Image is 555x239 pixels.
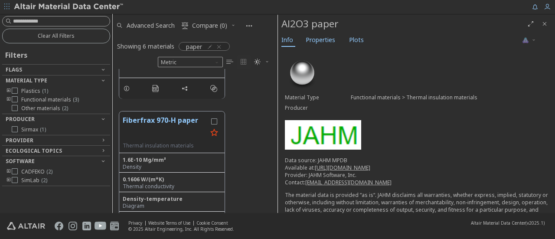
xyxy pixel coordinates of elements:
span: ( 3 ) [73,96,79,103]
img: Logo - Provider [285,120,361,150]
i:  [152,85,159,92]
span: paper [186,43,202,50]
i:  [226,59,233,65]
a: Privacy [128,220,142,226]
span: Advanced Search [127,23,175,29]
button: Table View [223,55,237,69]
span: ( 2 ) [41,177,47,184]
span: Sirmax [21,126,46,133]
span: Other materials [21,105,68,112]
div: Unit System [158,57,223,67]
p: Data source: JAHM MPDB Available at: Provider: JAHM Software, Inc. Contact: [285,157,548,186]
span: Software [6,157,35,165]
span: Compare (0) [192,23,227,29]
button: Flags [2,65,110,75]
button: Provider [2,135,110,146]
button: Ecological Topics [2,146,110,156]
div: Density-temperature [123,196,221,203]
button: Material Type [2,75,110,86]
div: Thermal conductivity [123,183,221,190]
button: Tile View [237,55,251,69]
button: Share [177,80,196,97]
i:  [182,22,189,29]
button: PDF Download [148,80,166,97]
img: Material Type Image [285,56,320,91]
button: Favorite [207,126,221,140]
button: Full Screen [524,17,538,31]
span: Properties [306,33,335,47]
div: grid [113,69,277,213]
div: 1.6E-10 Mg/mm³ [123,157,221,164]
span: ( 1 ) [42,87,48,95]
div: Showing 6 materials [117,42,174,50]
button: Details [119,80,137,97]
a: Website Terms of Use [148,220,190,226]
span: Provider [6,137,33,144]
img: Altair Engineering [7,222,45,230]
div: Al2O3 paper [281,17,524,31]
span: Altair Material Data Center [471,220,526,226]
span: Functional materials [21,96,79,103]
button: AI Copilot [512,33,546,48]
span: Plots [349,33,364,47]
button: Clear All Filters [2,29,110,43]
span: ( 2 ) [46,168,52,175]
i: toogle group [6,177,12,184]
a: Cookie Consent [196,220,228,226]
span: SimLab [21,177,47,184]
i:  [254,59,261,65]
div: Producer [285,105,351,111]
a: [EMAIL_ADDRESS][DOMAIN_NAME] [305,179,392,186]
i: toogle group [6,88,12,95]
div: (v2025.1) [471,220,545,226]
span: Material Type [6,77,47,84]
img: Altair Material Data Center [14,3,124,11]
span: Ecological Topics [6,147,62,154]
span: CADFEKO [21,168,52,175]
i: toogle group [6,96,12,103]
div: 0.1606 W/(m*K) [123,176,221,183]
div: Material Type [285,94,351,101]
div: Density [123,164,221,170]
a: [URL][DOMAIN_NAME] [315,164,370,171]
div: Diagram [123,203,221,210]
span: Info [281,33,293,47]
i:  [240,59,247,65]
span: Plastics [21,88,48,95]
button: Fiberfrax 970-H paper [123,115,207,142]
span: ( 1 ) [40,126,46,133]
button: Similar search [206,80,225,97]
button: Theme [251,55,273,69]
button: Close [538,17,552,31]
button: Producer [2,114,110,124]
span: Flags [6,66,22,73]
div: Functional materials > Thermal insulation materials [351,94,548,101]
span: Producer [6,115,35,123]
div: © 2025 Altair Engineering, Inc. All Rights Reserved. [128,226,234,232]
span: Clear All Filters [38,33,75,39]
div: Thermal insulation materials [123,142,207,149]
i: toogle group [6,168,12,175]
span: ( 2 ) [62,105,68,112]
img: AI Copilot [522,37,529,44]
button: Software [2,156,110,167]
i:  [210,85,217,92]
div: Filters [2,43,32,64]
span: Metric [158,57,223,67]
